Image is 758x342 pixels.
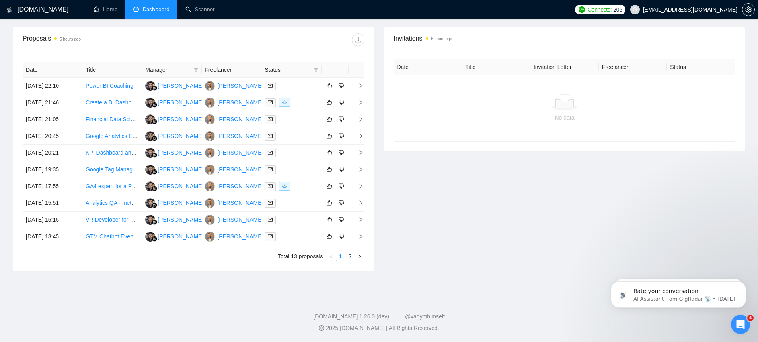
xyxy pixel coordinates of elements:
[158,215,203,224] div: [PERSON_NAME]
[742,3,755,16] button: setting
[345,252,355,261] li: 2
[205,116,263,122] a: SK[PERSON_NAME]
[152,136,157,141] img: gigradar-bm.png
[23,178,82,195] td: [DATE] 17:55
[339,83,344,89] span: dislike
[152,152,157,158] img: gigradar-bm.png
[143,6,170,13] span: Dashboard
[133,6,139,12] span: dashboard
[394,59,462,75] th: Date
[400,113,729,122] div: No data
[268,200,273,205] span: mail
[327,133,332,139] span: like
[7,4,12,16] img: logo
[613,5,622,14] span: 206
[742,6,754,13] span: setting
[205,183,263,189] a: SK[PERSON_NAME]
[352,100,364,105] span: right
[337,215,346,224] button: dislike
[205,131,215,141] img: SK
[145,148,155,158] img: IA
[337,232,346,241] button: dislike
[82,228,142,245] td: GTM Chatbot Event Creation via Zoom Call
[82,94,142,111] td: Create a BI Dashboard
[145,215,155,225] img: IA
[405,313,445,320] a: @vadymhimself
[312,64,320,76] span: filter
[747,315,754,321] span: 4
[337,165,346,174] button: dislike
[742,6,755,13] a: setting
[337,81,346,90] button: dislike
[217,165,263,174] div: [PERSON_NAME]
[217,232,263,241] div: [PERSON_NAME]
[86,200,226,206] a: Analytics QA - meta pixel, server-side tracking, amplitude
[23,62,82,78] th: Date
[337,98,346,107] button: dislike
[145,82,203,88] a: IA[PERSON_NAME]
[145,183,203,189] a: IA[PERSON_NAME]
[145,81,155,91] img: IA
[268,217,273,222] span: mail
[145,116,203,122] a: IA[PERSON_NAME]
[86,166,242,173] a: Google Tag Manager Expert for WordPress and Borlabs Cookie
[152,169,157,175] img: gigradar-bm.png
[346,252,355,261] a: 2
[339,183,344,189] span: dislike
[327,116,332,122] span: like
[327,149,332,156] span: like
[158,98,203,107] div: [PERSON_NAME]
[579,6,585,13] img: upwork-logo.png
[142,62,202,78] th: Manager
[268,117,273,122] span: mail
[588,5,612,14] span: Connects:
[339,233,344,240] span: dislike
[205,149,263,155] a: SK[PERSON_NAME]
[145,166,203,172] a: IA[PERSON_NAME]
[352,200,364,206] span: right
[329,254,333,259] span: left
[158,81,203,90] div: [PERSON_NAME]
[145,98,155,108] img: IA
[319,325,324,331] span: copyright
[394,33,736,43] span: Invitations
[339,99,344,106] span: dislike
[217,215,263,224] div: [PERSON_NAME]
[205,81,215,91] img: SK
[205,216,263,222] a: SK[PERSON_NAME]
[352,37,364,43] span: download
[205,99,263,105] a: SK[PERSON_NAME]
[205,98,215,108] img: SK
[313,313,389,320] a: [DOMAIN_NAME] 1.26.0 (dev)
[86,216,216,223] a: VR Developer for Meta Quest Data Visualization App
[205,132,263,139] a: SK[PERSON_NAME]
[339,149,344,156] span: dislike
[158,132,203,140] div: [PERSON_NAME]
[82,78,142,94] td: Power BI Coaching
[152,85,157,91] img: gigradar-bm.png
[158,232,203,241] div: [PERSON_NAME]
[192,64,200,76] span: filter
[145,149,203,155] a: IA[PERSON_NAME]
[357,254,362,259] span: right
[327,233,332,240] span: like
[145,99,203,105] a: IA[PERSON_NAME]
[82,62,142,78] th: Title
[327,216,332,223] span: like
[599,59,667,75] th: Freelancer
[268,184,273,189] span: mail
[339,133,344,139] span: dislike
[336,252,345,261] li: 1
[325,114,334,124] button: like
[327,166,332,173] span: like
[268,150,273,155] span: mail
[205,215,215,225] img: SK
[145,132,203,139] a: IA[PERSON_NAME]
[158,165,203,174] div: [PERSON_NAME]
[205,232,215,242] img: SK
[314,67,318,72] span: filter
[145,198,155,208] img: IA
[327,183,332,189] span: like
